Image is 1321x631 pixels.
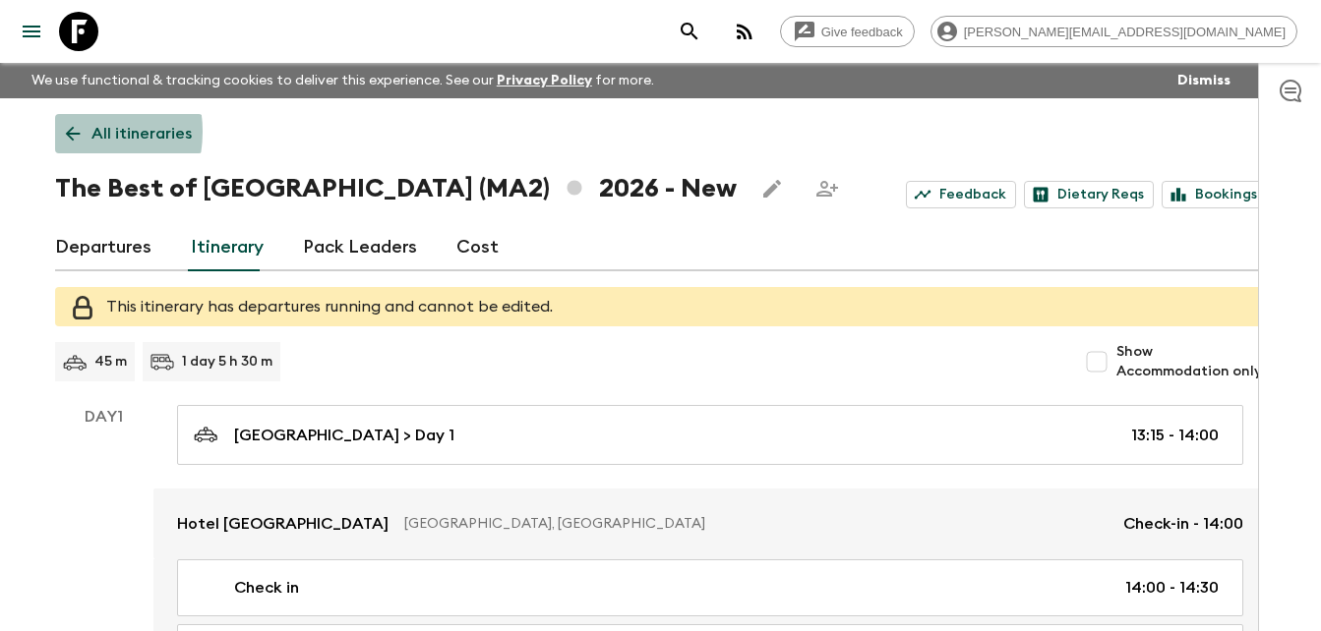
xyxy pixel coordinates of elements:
[55,114,203,153] a: All itineraries
[177,559,1243,616] a: Check in14:00 - 14:30
[1131,424,1219,447] p: 13:15 - 14:00
[234,576,299,600] p: Check in
[404,514,1108,534] p: [GEOGRAPHIC_DATA], [GEOGRAPHIC_DATA]
[808,169,847,208] span: Share this itinerary
[906,181,1016,208] a: Feedback
[780,16,915,47] a: Give feedback
[752,169,792,208] button: Edit this itinerary
[191,224,264,271] a: Itinerary
[931,16,1297,47] div: [PERSON_NAME][EMAIL_ADDRESS][DOMAIN_NAME]
[953,25,1296,39] span: [PERSON_NAME][EMAIL_ADDRESS][DOMAIN_NAME]
[497,74,592,87] a: Privacy Policy
[91,122,192,145] p: All itineraries
[55,405,153,429] p: Day 1
[234,424,454,447] p: [GEOGRAPHIC_DATA] > Day 1
[1125,576,1219,600] p: 14:00 - 14:30
[1024,181,1154,208] a: Dietary Reqs
[1172,67,1235,94] button: Dismiss
[12,12,51,51] button: menu
[456,224,499,271] a: Cost
[182,352,272,372] p: 1 day 5 h 30 m
[1116,342,1266,381] span: Show Accommodation only
[670,12,709,51] button: search adventures
[24,63,662,98] p: We use functional & tracking cookies to deliver this experience. See our for more.
[55,169,737,208] h1: The Best of [GEOGRAPHIC_DATA] (MA2) 2026 - New
[1162,181,1267,208] a: Bookings
[177,512,389,536] p: Hotel [GEOGRAPHIC_DATA]
[177,405,1243,465] a: [GEOGRAPHIC_DATA] > Day 113:15 - 14:00
[153,488,1267,559] a: Hotel [GEOGRAPHIC_DATA][GEOGRAPHIC_DATA], [GEOGRAPHIC_DATA]Check-in - 14:00
[811,25,914,39] span: Give feedback
[55,224,151,271] a: Departures
[303,224,417,271] a: Pack Leaders
[106,299,553,315] span: This itinerary has departures running and cannot be edited.
[94,352,127,372] p: 45 m
[1123,512,1243,536] p: Check-in - 14:00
